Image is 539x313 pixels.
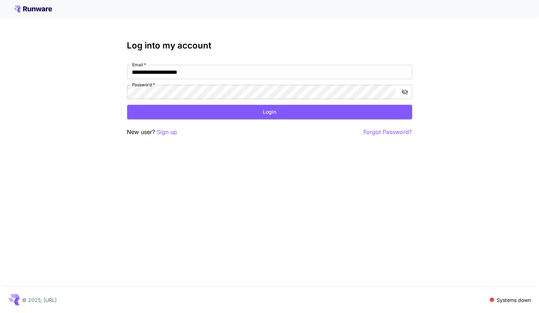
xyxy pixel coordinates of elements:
[22,296,57,304] p: © 2025, [URL]
[364,128,412,137] button: Forgot Password?
[132,82,155,88] label: Password
[157,128,177,137] button: Sign up
[127,128,177,137] p: New user?
[497,296,531,304] p: Systems down
[127,41,412,51] h3: Log into my account
[399,86,411,98] button: toggle password visibility
[127,105,412,119] button: Login
[132,62,146,68] label: Email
